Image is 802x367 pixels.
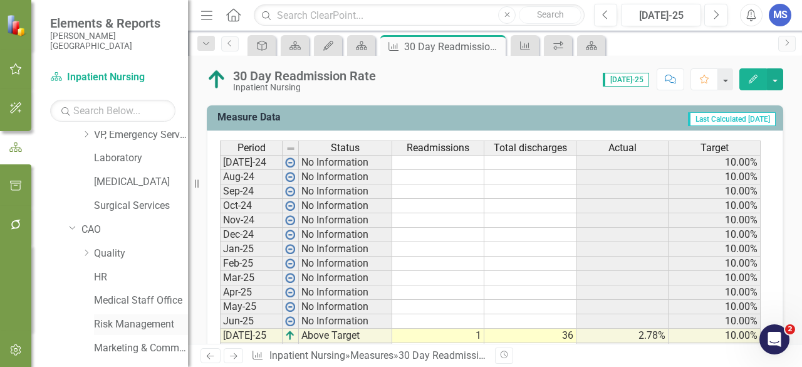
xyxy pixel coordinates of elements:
[688,112,776,126] span: Last Calculated [DATE]
[299,228,392,242] td: No Information
[625,8,697,23] div: [DATE]-25
[299,285,392,300] td: No Information
[94,175,188,189] a: [MEDICAL_DATA]
[669,213,761,228] td: 10.00%
[669,170,761,184] td: 10.00%
[286,144,296,154] img: 8DAGhfEEPCf229AAAAAElFTkSuQmCC
[669,271,761,285] td: 10.00%
[285,172,295,182] img: wPkqUstsMhMTgAAAABJRU5ErkJggg==
[285,273,295,283] img: wPkqUstsMhMTgAAAABJRU5ErkJggg==
[207,70,227,90] img: Above Target
[254,4,585,26] input: Search ClearPoint...
[285,201,295,211] img: wPkqUstsMhMTgAAAABJRU5ErkJggg==
[759,324,789,354] iframe: Intercom live chat
[94,199,188,213] a: Surgical Services
[608,142,637,154] span: Actual
[299,184,392,199] td: No Information
[576,329,669,343] td: 2.78%
[407,142,469,154] span: Readmissions
[669,329,761,343] td: 10.00%
[299,170,392,184] td: No Information
[233,83,376,92] div: Inpatient Nursing
[220,343,283,358] td: Aug-25
[331,142,360,154] span: Status
[220,300,283,314] td: May-25
[603,73,649,87] span: [DATE]-25
[220,199,283,213] td: Oct-24
[537,9,564,19] span: Search
[94,270,188,285] a: HR
[94,151,188,166] a: Laboratory
[350,349,393,361] a: Measures
[669,242,761,257] td: 10.00%
[220,271,283,285] td: Mar-25
[6,14,28,36] img: ClearPoint Strategy
[669,228,761,242] td: 10.00%
[285,302,295,312] img: wPkqUstsMhMTgAAAABJRU5ErkJggg==
[220,285,283,300] td: Apr-25
[285,331,295,341] img: VmL+zLOWXp8NoCSi7l57Eu8eJ+4GWSi48xzEIItyGCrzKAg+GPZxiGYRiGYS7xC1jVADWlAHzkAAAAAElFTkSuQmCC
[669,257,761,271] td: 10.00%
[285,244,295,254] img: wPkqUstsMhMTgAAAABJRU5ErkJggg==
[299,199,392,213] td: No Information
[50,31,175,51] small: [PERSON_NAME][GEOGRAPHIC_DATA]
[700,142,729,154] span: Target
[785,324,795,334] span: 2
[237,142,266,154] span: Period
[285,215,295,225] img: wPkqUstsMhMTgAAAABJRU5ErkJggg==
[251,349,486,363] div: » »
[299,271,392,285] td: No Information
[398,349,513,361] div: 30 Day Readmission Rate
[285,316,295,326] img: wPkqUstsMhMTgAAAABJRU5ErkJggg==
[299,314,392,329] td: No Information
[404,39,503,55] div: 30 Day Readmission Rate
[81,223,188,237] a: CAO
[392,329,484,343] td: 1
[299,257,392,271] td: No Information
[669,199,761,213] td: 10.00%
[669,314,761,329] td: 10.00%
[220,329,283,343] td: [DATE]-25
[299,343,392,358] td: No Information
[299,242,392,257] td: No Information
[621,4,701,26] button: [DATE]-25
[285,186,295,196] img: wPkqUstsMhMTgAAAABJRU5ErkJggg==
[220,155,283,170] td: [DATE]-24
[669,343,761,358] td: 10.00%
[220,184,283,199] td: Sep-24
[494,142,567,154] span: Total discharges
[285,230,295,240] img: wPkqUstsMhMTgAAAABJRU5ErkJggg==
[220,314,283,329] td: Jun-25
[217,112,450,123] h3: Measure Data
[269,349,345,361] a: Inpatient Nursing
[669,300,761,314] td: 10.00%
[94,341,188,356] a: Marketing & Communications
[94,294,188,308] a: Medical Staff Office
[94,317,188,332] a: Risk Management
[220,242,283,257] td: Jan-25
[519,6,581,24] button: Search
[233,69,376,83] div: 30 Day Readmission Rate
[285,287,295,297] img: wPkqUstsMhMTgAAAABJRU5ErkJggg==
[50,16,175,31] span: Elements & Reports
[220,170,283,184] td: Aug-24
[299,213,392,228] td: No Information
[484,329,576,343] td: 36
[299,155,392,170] td: No Information
[299,300,392,314] td: No Information
[220,228,283,242] td: Dec-24
[220,257,283,271] td: Feb-25
[669,184,761,199] td: 10.00%
[94,128,188,142] a: VP, Emergency Services
[669,155,761,170] td: 10.00%
[769,4,791,26] button: MS
[285,258,295,269] img: wPkqUstsMhMTgAAAABJRU5ErkJggg==
[50,100,175,122] input: Search Below...
[299,329,392,343] td: Above Target
[285,157,295,168] img: wPkqUstsMhMTgAAAABJRU5ErkJggg==
[50,70,175,85] a: Inpatient Nursing
[669,285,761,300] td: 10.00%
[94,247,188,261] a: Quality
[220,213,283,228] td: Nov-24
